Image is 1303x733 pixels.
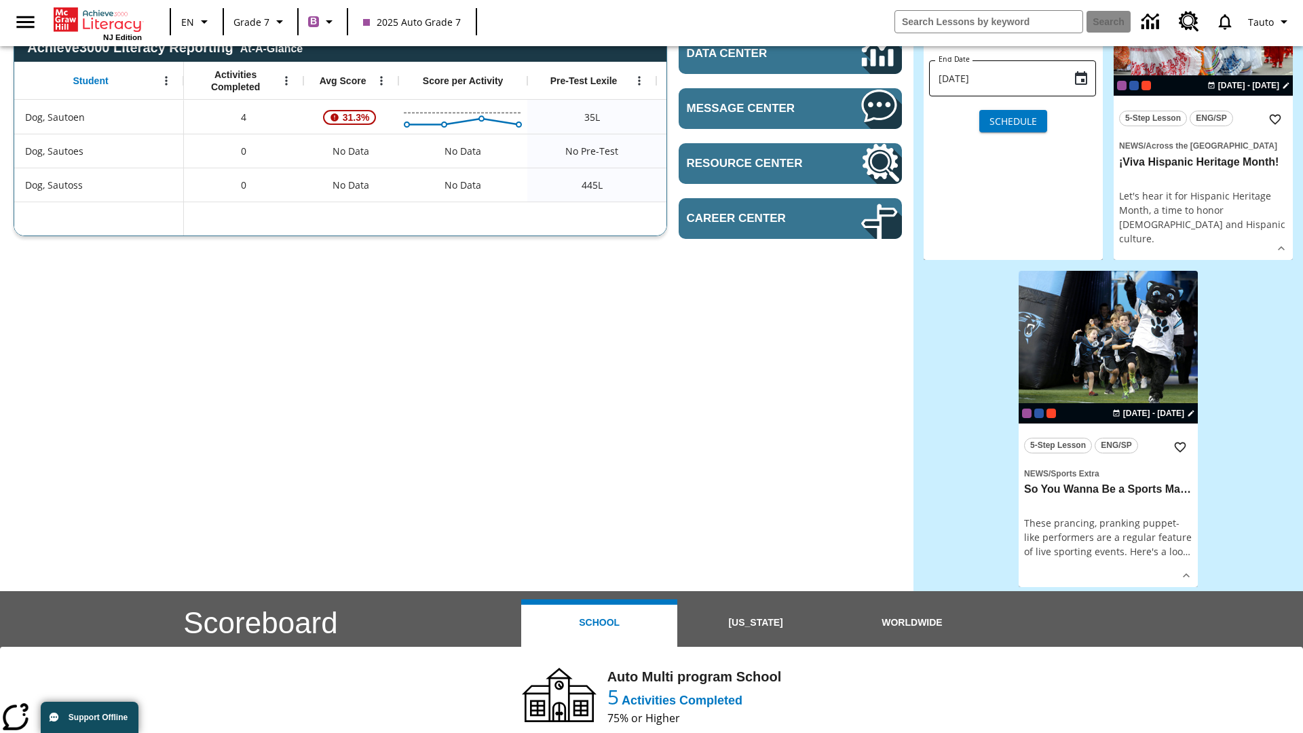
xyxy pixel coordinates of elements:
[181,15,194,29] span: EN
[1024,466,1192,481] span: Topic: News/Sports Extra
[241,110,246,124] span: 4
[184,100,303,134] div: 4, Dog, Sautoen
[1022,409,1032,418] div: Current Class
[303,100,398,134] div: , 31.3%, Attention! This student's Average First Try Score of 31.3% is below 65%, Dog, Sautoen
[1119,141,1144,151] span: News
[521,599,677,647] button: School
[1110,407,1198,419] button: Oct 20 - Oct 26 Choose Dates
[276,71,297,91] button: Open Menu
[1019,271,1198,588] div: lesson details
[1024,438,1092,453] button: 5-Step Lesson
[607,683,619,711] span: 5
[1024,516,1192,559] div: These prancing, pranking puppet-like performers are a regular feature of live sporting events. He...
[1248,15,1274,29] span: Tauto
[310,13,317,30] span: B
[240,40,303,55] div: At-A-Glance
[1101,438,1131,453] span: ENG/SP
[1123,407,1184,419] span: [DATE] - [DATE]
[1129,81,1139,90] div: OL 2025 Auto Grade 8
[565,144,618,158] span: No Pre-Test, Dog, Sautoes
[337,105,375,130] span: 31.3%
[687,212,820,225] span: Career Center
[929,60,1062,96] input: MMMM-DD-YYYY
[363,15,461,29] span: 2025 Auto Grade 7
[677,599,833,647] button: [US_STATE]
[1144,141,1146,151] span: /
[73,75,109,87] span: Student
[1024,469,1049,478] span: News
[629,71,649,91] button: Open Menu
[550,75,618,87] span: Pre-Test Lexile
[41,702,138,733] button: Support Offline
[1049,469,1051,478] span: /
[679,33,902,74] a: Data Center
[423,75,504,87] span: Score per Activity
[834,599,990,647] button: Worldwide
[241,144,246,158] span: 0
[438,172,488,199] div: No Data, Dog, Sautoss
[1177,545,1183,558] span: o
[1095,438,1138,453] button: ENG/SP
[320,75,366,87] span: Avg Score
[1207,4,1243,39] a: Notifications
[607,687,782,726] p: 5 Activities Completed 75% or Higher
[656,100,785,134] div: 35 Lexile, ER, Based on the Lexile Reading measure, student is an Emerging Reader (ER) and will h...
[54,6,142,33] a: Home
[584,110,600,124] span: 35 Lexile, Dog, Sautoen
[25,110,85,124] span: Dog, Sautoen
[679,198,902,239] a: Career Center
[1146,141,1277,151] span: Across the [GEOGRAPHIC_DATA]
[69,713,128,722] span: Support Offline
[895,11,1082,33] input: search field
[326,171,376,199] span: No Data
[184,134,303,168] div: 0, Dog, Sautoes
[241,178,246,192] span: 0
[27,40,303,56] span: Achieve3000 Literacy Reporting
[1119,155,1287,170] h3: ¡Viva Hispanic Heritage Month!
[1024,483,1192,497] h3: So You Wanna Be a Sports Mascot?!
[1263,107,1287,132] button: Add to Favorites
[371,71,392,91] button: Open Menu
[1034,409,1044,418] div: OL 2025 Auto Grade 8
[1243,10,1298,34] button: Profile/Settings
[1190,111,1233,126] button: ENG/SP
[939,54,970,64] label: End Date
[989,114,1037,128] span: Schedule
[1046,409,1056,418] div: Test 1
[1119,189,1287,246] div: Let's hear it for Hispanic Heritage Month, a time to honor [DEMOGRAPHIC_DATA] and Hispanic culture.
[1141,81,1151,90] div: Test 1
[1030,438,1086,453] span: 5-Step Lesson
[175,10,219,34] button: Language: EN, Select a language
[326,137,376,165] span: No Data
[5,2,45,42] button: Open side menu
[303,168,398,202] div: No Data, Dog, Sautoss
[1133,3,1171,41] a: Data Center
[303,134,398,168] div: No Data, Dog, Sautoes
[303,10,343,34] button: Boost Class color is purple. Change class color
[1183,545,1190,558] span: …
[1051,469,1099,478] span: Sports Extra
[1119,138,1287,153] span: Topic: News/Across the US
[679,143,902,184] a: Resource Center, Will open in new tab
[1218,79,1279,92] span: [DATE] - [DATE]
[1205,79,1293,92] button: Sep 15 - Sep 21 Choose Dates
[1176,565,1196,586] button: Show Details
[1271,238,1291,259] button: Show Details
[184,168,303,202] div: 0, Dog, Sautoss
[1196,111,1226,126] span: ENG/SP
[191,69,280,93] span: Activities Completed
[687,157,820,170] span: Resource Center
[1119,111,1187,126] button: 5-Step Lesson
[607,666,782,687] h4: Auto Multi program School
[1117,81,1127,90] div: Current Class
[679,88,902,129] a: Message Center
[1068,65,1095,92] button: Choose date, selected date is Aug 18, 2025
[11,11,193,26] body: Maximum 600 characters Press Escape to exit toolbar Press Alt + F10 to reach toolbar
[687,47,815,60] span: Data Center
[1171,3,1207,40] a: Resource Center, Will open in new tab
[1168,435,1192,459] button: Add to Favorites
